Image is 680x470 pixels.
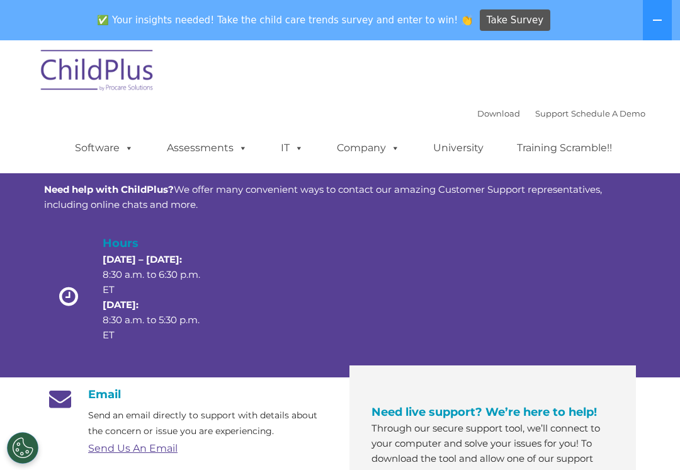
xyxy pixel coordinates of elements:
span: Need live support? We’re here to help! [371,405,597,419]
a: Take Survey [480,9,551,32]
strong: Need help with ChildPlus? [44,183,174,195]
button: Cookies Settings [7,432,38,464]
a: Training Scramble!! [504,135,625,161]
span: ✅ Your insights needed! Take the child care trends survey and enter to win! 👏 [93,8,478,33]
p: 8:30 a.m. to 6:30 p.m. ET 8:30 a.m. to 5:30 p.m. ET [103,252,202,343]
a: Schedule A Demo [571,108,645,118]
strong: [DATE]: [103,299,139,311]
p: Send an email directly to support with details about the concern or issue you are experiencing. [88,408,331,439]
a: Support [535,108,569,118]
a: Send Us An Email [88,442,178,454]
span: We offer many convenient ways to contact our amazing Customer Support representatives, including ... [44,183,602,210]
a: Software [62,135,146,161]
a: IT [268,135,316,161]
a: University [421,135,496,161]
font: | [477,108,645,118]
h4: Hours [103,234,202,252]
h4: Email [44,387,331,401]
a: Assessments [154,135,260,161]
span: Take Survey [487,9,543,32]
a: Company [324,135,412,161]
a: Download [477,108,520,118]
img: ChildPlus by Procare Solutions [35,41,161,104]
strong: [DATE] – [DATE]: [103,253,182,265]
